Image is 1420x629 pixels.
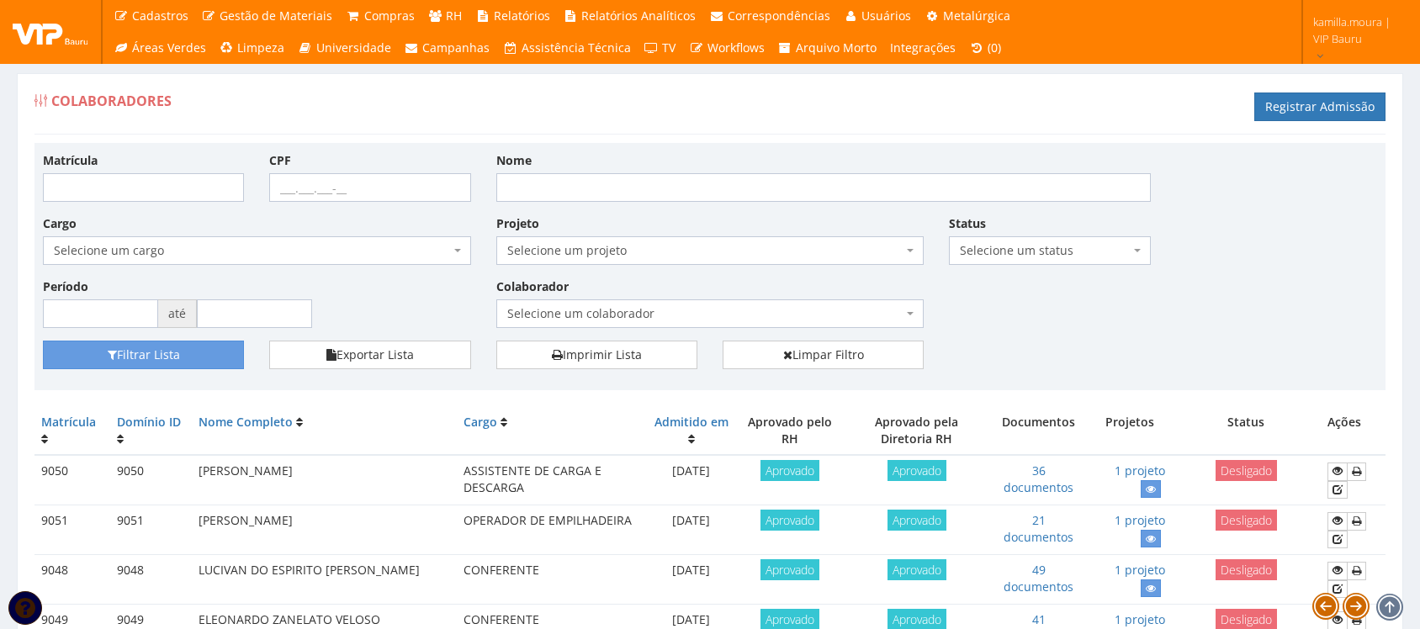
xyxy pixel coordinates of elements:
span: Workflows [707,40,765,55]
td: [DATE] [646,505,736,555]
td: LUCIVAN DO ESPIRITO [PERSON_NAME] [192,555,458,605]
a: Admitido em [654,414,729,430]
button: Filtrar Lista [43,341,244,369]
th: Projetos [1087,407,1171,455]
a: 1 projeto [1115,512,1165,528]
span: Selecione um status [960,242,1129,259]
a: 36 documentos [1004,462,1073,495]
a: 1 projeto [1115,562,1165,578]
label: Período [43,278,88,295]
label: CPF [269,152,291,169]
td: 9048 [110,555,192,605]
a: Limpeza [213,32,292,64]
a: Universidade [291,32,398,64]
span: Arquivo Morto [796,40,877,55]
a: Matrícula [41,414,96,430]
input: ___.___.___-__ [269,173,470,202]
span: Campanhas [422,40,490,55]
span: Assistência Técnica [522,40,631,55]
a: Limpar Filtro [723,341,924,369]
span: Selecione um status [949,236,1150,265]
span: Cadastros [132,8,188,24]
label: Projeto [496,215,539,232]
td: ASSISTENTE DE CARGA E DESCARGA [457,455,646,505]
span: Metalúrgica [943,8,1010,24]
td: [DATE] [646,555,736,605]
span: Compras [364,8,415,24]
td: [DATE] [646,455,736,505]
a: Imprimir Lista [496,341,697,369]
label: Colaborador [496,278,569,295]
button: Exportar Lista [269,341,470,369]
td: 9050 [110,455,192,505]
span: Aprovado [887,460,946,481]
span: Desligado [1216,559,1277,580]
td: 9051 [34,505,110,555]
span: Selecione um colaborador [496,299,925,328]
a: TV [638,32,683,64]
span: Desligado [1216,510,1277,531]
span: Universidade [316,40,391,55]
a: 21 documentos [1004,512,1073,545]
a: Integrações [883,32,962,64]
th: Ações [1321,407,1386,455]
span: Relatórios Analíticos [581,8,696,24]
span: Aprovado [760,559,819,580]
th: Aprovado pelo RH [736,407,843,455]
a: Assistência Técnica [496,32,638,64]
span: Aprovado [760,510,819,531]
span: Correspondências [728,8,830,24]
a: Workflows [682,32,771,64]
span: Selecione um projeto [496,236,925,265]
th: Status [1172,407,1321,455]
th: Aprovado pela Diretoria RH [843,407,990,455]
a: Arquivo Morto [771,32,884,64]
span: Selecione um projeto [507,242,903,259]
a: Registrar Admissão [1254,92,1386,121]
a: Áreas Verdes [107,32,213,64]
label: Status [949,215,986,232]
a: Domínio ID [117,414,181,430]
span: Limpeza [237,40,284,55]
td: CONFERENTE [457,555,646,605]
a: Cargo [464,414,497,430]
span: kamilla.moura | VIP Bauru [1313,13,1398,47]
span: Selecione um cargo [43,236,471,265]
span: Aprovado [887,559,946,580]
a: 49 documentos [1004,562,1073,595]
span: Selecione um colaborador [507,305,903,322]
a: 1 projeto [1115,462,1165,478]
a: Campanhas [398,32,497,64]
td: 9050 [34,455,110,505]
span: Gestão de Materiais [220,8,332,24]
td: OPERADOR DE EMPILHADEIRA [457,505,646,555]
label: Matrícula [43,152,98,169]
label: Nome [496,152,532,169]
span: Áreas Verdes [132,40,206,55]
span: Selecione um cargo [54,242,450,259]
span: TV [662,40,676,55]
span: RH [446,8,462,24]
th: Documentos [990,407,1087,455]
a: (0) [962,32,1008,64]
label: Cargo [43,215,77,232]
td: 9051 [110,505,192,555]
td: [PERSON_NAME] [192,455,458,505]
span: Desligado [1216,460,1277,481]
span: Colaboradores [51,92,172,110]
span: Aprovado [760,460,819,481]
span: (0) [988,40,1001,55]
span: Aprovado [887,510,946,531]
span: Integrações [890,40,956,55]
span: Usuários [861,8,911,24]
a: 1 projeto [1115,611,1165,627]
td: 9048 [34,555,110,605]
span: até [158,299,197,328]
a: Nome Completo [199,414,293,430]
img: logo [13,19,88,45]
td: [PERSON_NAME] [192,505,458,555]
span: Relatórios [494,8,550,24]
